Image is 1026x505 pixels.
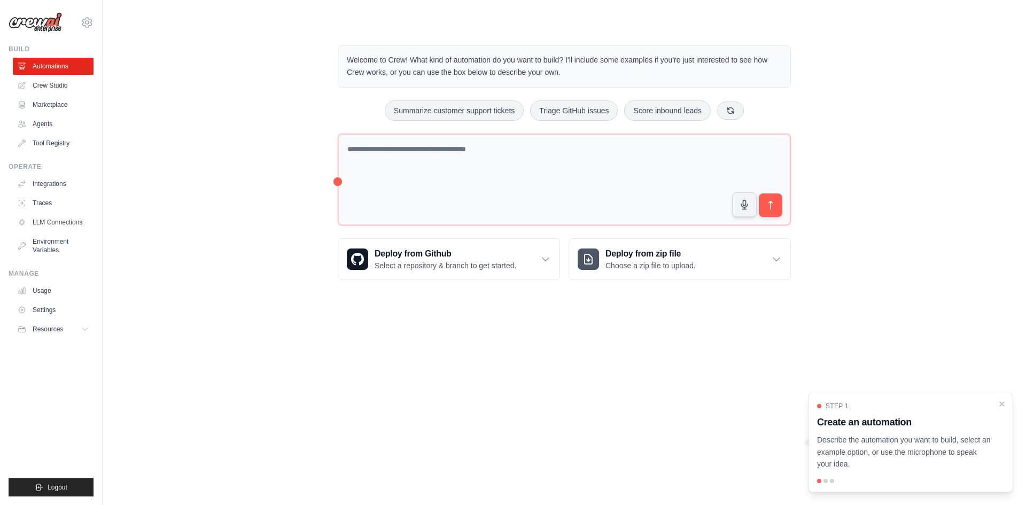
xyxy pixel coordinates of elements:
button: Triage GitHub issues [530,100,618,121]
a: Traces [13,195,94,212]
p: Select a repository & branch to get started. [375,260,516,271]
a: Crew Studio [13,77,94,94]
a: Agents [13,115,94,133]
button: Logout [9,478,94,496]
a: Marketplace [13,96,94,113]
h3: Create an automation [817,415,991,430]
div: Manage [9,269,94,278]
a: Settings [13,301,94,318]
p: Describe the automation you want to build, select an example option, or use the microphone to spe... [817,434,991,470]
h3: Deploy from Github [375,247,516,260]
span: Resources [33,325,63,333]
a: Integrations [13,175,94,192]
a: Usage [13,282,94,299]
div: Operate [9,162,94,171]
a: Automations [13,58,94,75]
button: Close walkthrough [998,400,1006,408]
a: LLM Connections [13,214,94,231]
span: Step 1 [826,402,849,410]
div: Build [9,45,94,53]
p: Welcome to Crew! What kind of automation do you want to build? I'll include some examples if you'... [347,54,782,79]
p: Choose a zip file to upload. [605,260,696,271]
button: Summarize customer support tickets [385,100,524,121]
img: Logo [9,12,62,33]
button: Resources [13,321,94,338]
a: Tool Registry [13,135,94,152]
a: Environment Variables [13,233,94,259]
h3: Deploy from zip file [605,247,696,260]
span: Logout [48,483,67,492]
button: Score inbound leads [624,100,711,121]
